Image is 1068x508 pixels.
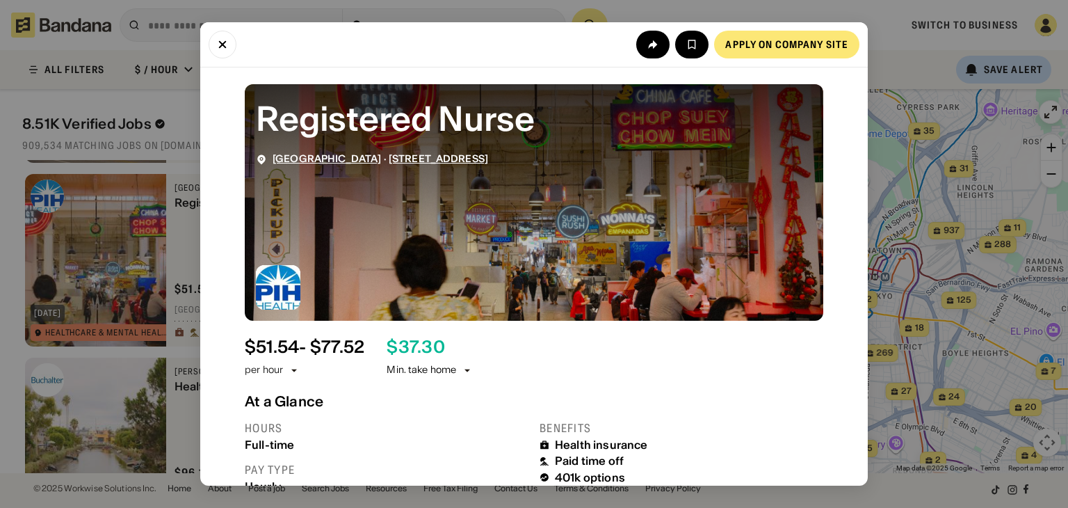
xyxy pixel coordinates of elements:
span: [GEOGRAPHIC_DATA] [273,152,381,165]
span: [STREET_ADDRESS] [389,152,488,165]
div: Min. take home [387,363,473,377]
div: · [273,153,488,165]
div: Health insurance [555,438,648,452]
div: Hourly [245,480,528,493]
div: Apply on company site [725,40,848,49]
button: Close [209,31,236,58]
img: Good Samaritan Hospital logo [256,265,300,310]
div: per hour [245,363,283,377]
div: Paid time off [555,454,624,468]
div: Benefits [540,421,823,436]
div: At a Glance [245,393,823,410]
div: Pay type [245,463,528,477]
div: 401k options [555,471,625,484]
div: Hours [245,421,528,436]
div: $ 51.54 - $77.52 [245,338,364,358]
div: Registered Nurse [256,95,812,142]
div: Full-time [245,438,528,452]
div: $ 37.30 [387,338,444,358]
